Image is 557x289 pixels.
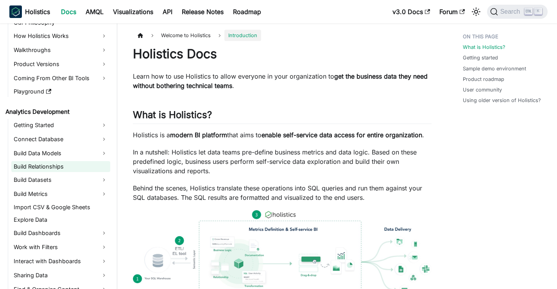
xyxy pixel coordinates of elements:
strong: modern BI platform [170,131,227,139]
p: Holistics is a that aims to . [133,130,432,140]
a: Playground [11,86,110,97]
a: API [158,5,177,18]
a: Roadmap [228,5,266,18]
p: In a nutshell: Holistics let data teams pre-define business metrics and data logic. Based on thes... [133,147,432,176]
span: Introduction [224,30,261,41]
a: Forum [435,5,469,18]
a: Build Dashboards [11,227,110,239]
a: Getting Started [11,119,110,131]
a: Sample demo environment [463,65,526,72]
a: Release Notes [177,5,228,18]
a: Sharing Data [11,269,110,282]
p: Learn how to use Holistics to allow everyone in your organization to . [133,72,432,90]
a: Build Datasets [11,174,110,186]
a: Interact with Dashboards [11,255,110,267]
strong: enable self-service data access for entire organization [261,131,422,139]
nav: Breadcrumbs [133,30,432,41]
a: Getting started [463,54,498,61]
span: Search [498,8,525,15]
a: v3.0 Docs [388,5,435,18]
a: How Holistics Works [11,30,110,42]
kbd: K [534,8,542,15]
a: Home page [133,30,148,41]
a: Walkthroughs [11,44,110,56]
a: What is Holistics? [463,43,505,51]
a: Product Versions [11,58,110,70]
a: Product roadmap [463,75,504,83]
a: Build Relationships [11,161,110,172]
span: Welcome to Holistics [157,30,215,41]
a: Build Metrics [11,188,110,200]
h1: Holistics Docs [133,46,432,62]
button: Search (Ctrl+K) [487,5,548,19]
a: AMQL [81,5,108,18]
a: Coming From Other BI Tools [11,72,110,84]
b: Holistics [25,7,50,16]
h2: What is Holistics? [133,109,432,124]
button: Switch between dark and light mode (currently light mode) [470,5,482,18]
a: User community [463,86,502,93]
a: Connect Database [11,133,110,145]
a: Analytics Development [3,106,110,117]
a: Import CSV & Google Sheets [11,202,110,213]
a: Docs [56,5,81,18]
a: Build Data Models [11,147,110,160]
img: Holistics [9,5,22,18]
a: Explore Data [11,214,110,225]
a: HolisticsHolistics [9,5,50,18]
a: Visualizations [108,5,158,18]
a: Using older version of Holistics? [463,97,541,104]
p: Behind the scenes, Holistics translate these operations into SQL queries and run them against you... [133,183,432,202]
a: Work with Filters [11,241,110,253]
